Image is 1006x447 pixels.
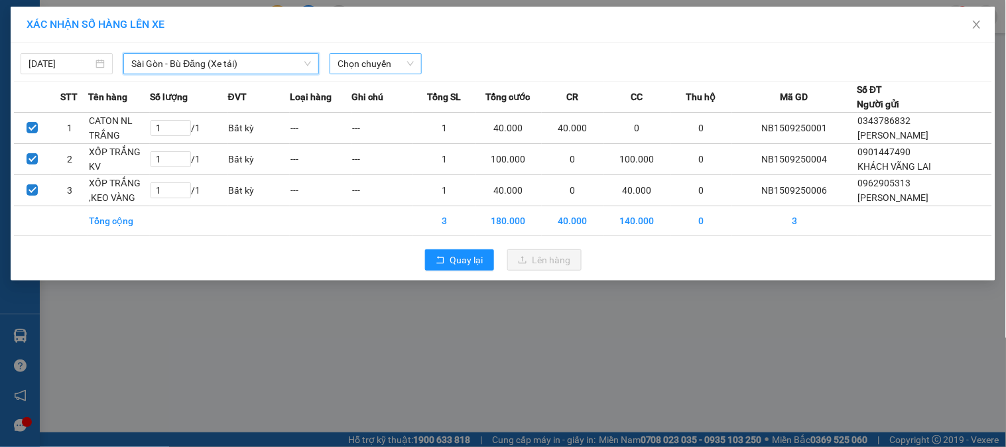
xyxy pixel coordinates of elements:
[351,144,413,175] td: ---
[436,255,445,266] span: rollback
[150,90,188,104] span: Số lượng
[475,175,542,206] td: 40.000
[670,175,732,206] td: 0
[670,206,732,236] td: 0
[413,144,475,175] td: 1
[427,90,461,104] span: Tổng SL
[475,206,542,236] td: 180.000
[603,175,670,206] td: 40.000
[858,161,932,172] span: KHÁCH VÃNG LAI
[486,90,531,104] span: Tổng cước
[29,56,93,71] input: 15/09/2025
[670,113,732,144] td: 0
[732,144,857,175] td: NB1509250004
[670,144,732,175] td: 0
[542,175,603,206] td: 0
[150,175,227,206] td: / 1
[858,130,929,141] span: [PERSON_NAME]
[228,175,290,206] td: Bất kỳ
[858,115,911,126] span: 0343786832
[351,90,383,104] span: Ghi chú
[425,249,494,271] button: rollbackQuay lại
[150,144,227,175] td: / 1
[290,175,351,206] td: ---
[603,206,670,236] td: 140.000
[413,206,475,236] td: 3
[542,144,603,175] td: 0
[857,82,900,111] div: Số ĐT Người gửi
[858,178,911,188] span: 0962905313
[88,144,150,175] td: XỐP TRẮNG KV
[542,206,603,236] td: 40.000
[858,147,911,157] span: 0901447490
[88,113,150,144] td: CATON NL TRẮNG
[475,113,542,144] td: 40.000
[351,175,413,206] td: ---
[304,60,312,68] span: down
[88,175,150,206] td: XỐP TRẮNG ,KEO VÀNG
[542,113,603,144] td: 40.000
[51,175,88,206] td: 3
[686,90,716,104] span: Thu hộ
[732,113,857,144] td: NB1509250001
[290,113,351,144] td: ---
[732,175,857,206] td: NB1509250006
[603,144,670,175] td: 100.000
[972,19,982,30] span: close
[88,90,127,104] span: Tên hàng
[150,113,227,144] td: / 1
[566,90,578,104] span: CR
[51,113,88,144] td: 1
[858,192,929,203] span: [PERSON_NAME]
[351,113,413,144] td: ---
[507,249,582,271] button: uploadLên hàng
[51,144,88,175] td: 2
[27,18,164,31] span: XÁC NHẬN SỐ HÀNG LÊN XE
[290,144,351,175] td: ---
[228,144,290,175] td: Bất kỳ
[290,90,332,104] span: Loại hàng
[958,7,995,44] button: Close
[228,90,247,104] span: ĐVT
[228,113,290,144] td: Bất kỳ
[450,253,483,267] span: Quay lại
[603,113,670,144] td: 0
[732,206,857,236] td: 3
[413,175,475,206] td: 1
[88,206,150,236] td: Tổng cộng
[781,90,808,104] span: Mã GD
[131,54,311,74] span: Sài Gòn - Bù Đăng (Xe tải)
[60,90,78,104] span: STT
[631,90,643,104] span: CC
[413,113,475,144] td: 1
[338,54,414,74] span: Chọn chuyến
[475,144,542,175] td: 100.000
